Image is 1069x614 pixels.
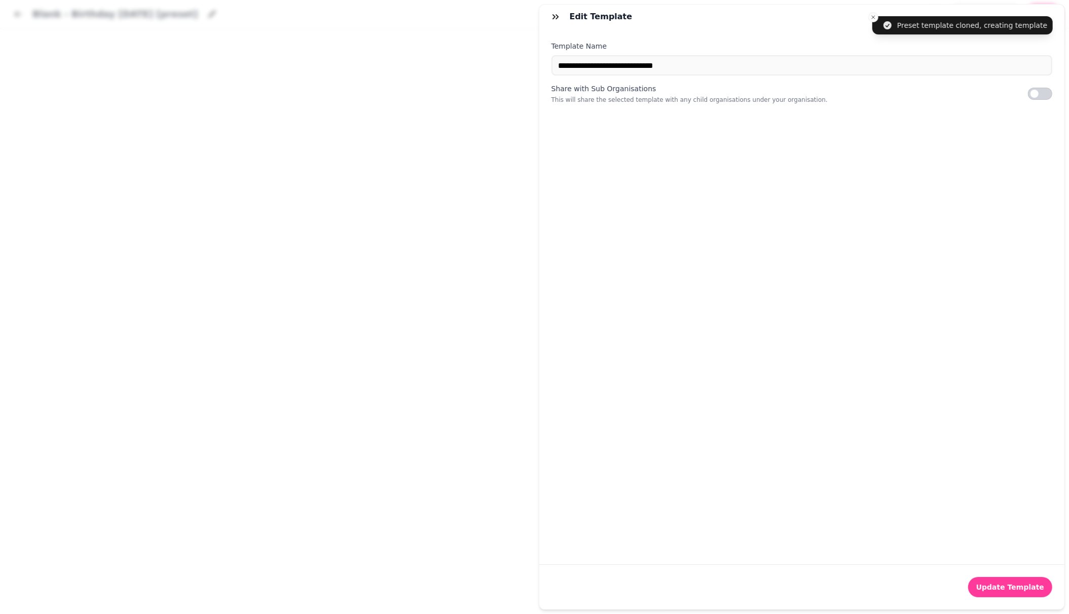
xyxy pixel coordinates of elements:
p: This will share the selected template with any child organisations under your organisation. [551,96,1028,104]
h3: Edit Template [570,11,637,23]
label: Share with Sub Organisations [551,84,1028,94]
span: Update Template [976,584,1044,591]
label: Template Name [551,41,1053,51]
button: Update Template [968,577,1052,597]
